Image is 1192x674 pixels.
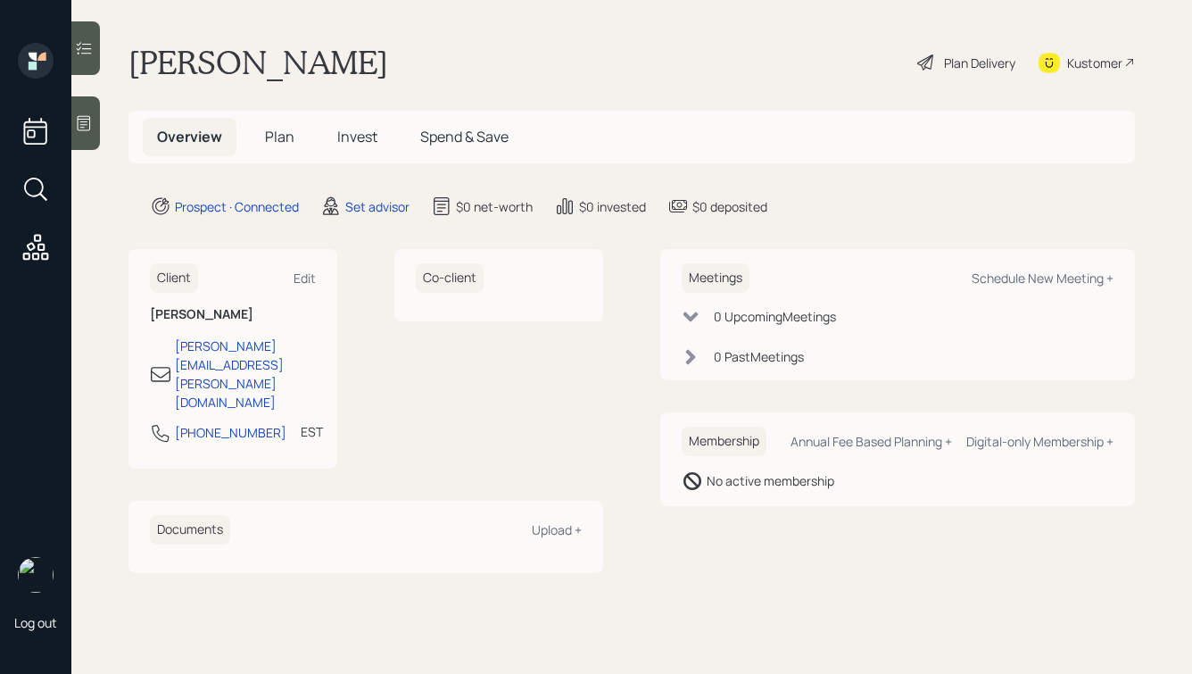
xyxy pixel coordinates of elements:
h6: Meetings [682,263,749,293]
div: EST [301,422,323,441]
div: Kustomer [1067,54,1122,72]
h6: [PERSON_NAME] [150,307,316,322]
h6: Co-client [416,263,484,293]
div: $0 deposited [692,197,767,216]
div: Digital-only Membership + [966,433,1113,450]
div: [PHONE_NUMBER] [175,423,286,442]
h1: [PERSON_NAME] [128,43,388,82]
div: Annual Fee Based Planning + [791,433,952,450]
div: Log out [14,614,57,631]
div: Prospect · Connected [175,197,299,216]
div: Plan Delivery [944,54,1015,72]
div: Set advisor [345,197,410,216]
div: 0 Upcoming Meeting s [714,307,836,326]
span: Overview [157,127,222,146]
div: $0 net-worth [456,197,533,216]
span: Spend & Save [420,127,509,146]
div: Schedule New Meeting + [972,270,1113,287]
div: 0 Past Meeting s [714,347,804,366]
span: Plan [265,127,294,146]
div: Edit [294,270,316,287]
span: Invest [337,127,377,146]
h6: Client [150,263,198,293]
h6: Membership [682,427,766,456]
div: [PERSON_NAME][EMAIL_ADDRESS][PERSON_NAME][DOMAIN_NAME] [175,337,316,412]
div: $0 invested [579,197,646,216]
div: No active membership [707,471,834,490]
img: hunter_neumayer.jpg [18,557,54,593]
div: Upload + [532,521,582,538]
h6: Documents [150,515,230,545]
